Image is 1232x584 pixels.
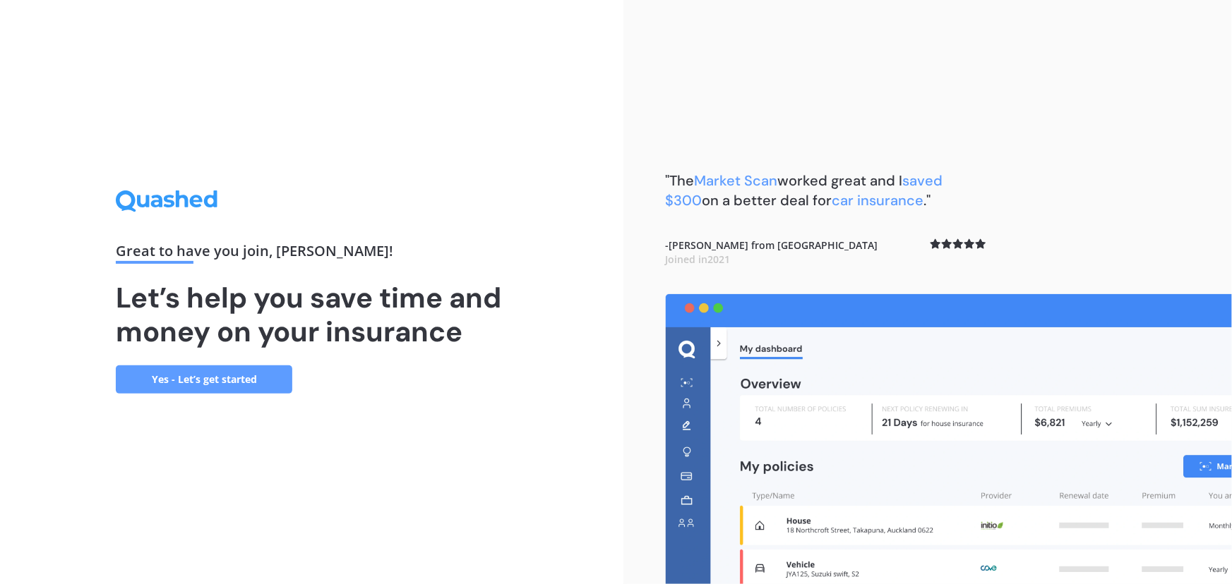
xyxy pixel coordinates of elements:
[116,244,507,264] div: Great to have you join , [PERSON_NAME] !
[116,281,507,348] h1: Let’s help you save time and money on your insurance
[832,191,924,209] span: car insurance
[666,253,731,266] span: Joined in 2021
[666,171,943,209] span: saved $300
[666,171,943,209] b: "The worked great and I on a better deal for ."
[116,365,292,394] a: Yes - Let’s get started
[695,171,778,190] span: Market Scan
[666,238,878,266] b: - [PERSON_NAME] from [GEOGRAPHIC_DATA]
